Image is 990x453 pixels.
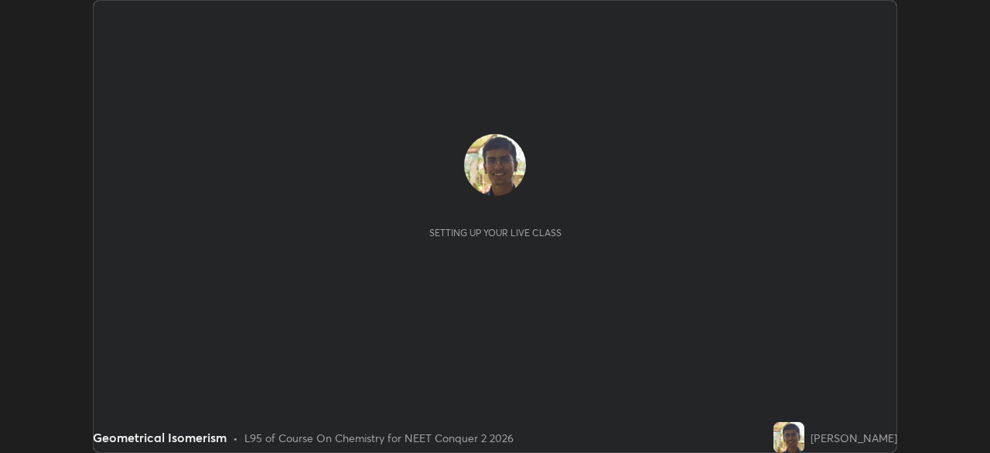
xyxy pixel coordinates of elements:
[93,428,227,447] div: Geometrical Isomerism
[244,430,514,446] div: L95 of Course On Chemistry for NEET Conquer 2 2026
[811,430,897,446] div: [PERSON_NAME]
[233,430,238,446] div: •
[429,227,562,239] div: Setting up your live class
[464,134,526,196] img: fba4d28887b045a8b942f0c1c28c138a.jpg
[773,422,804,453] img: fba4d28887b045a8b942f0c1c28c138a.jpg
